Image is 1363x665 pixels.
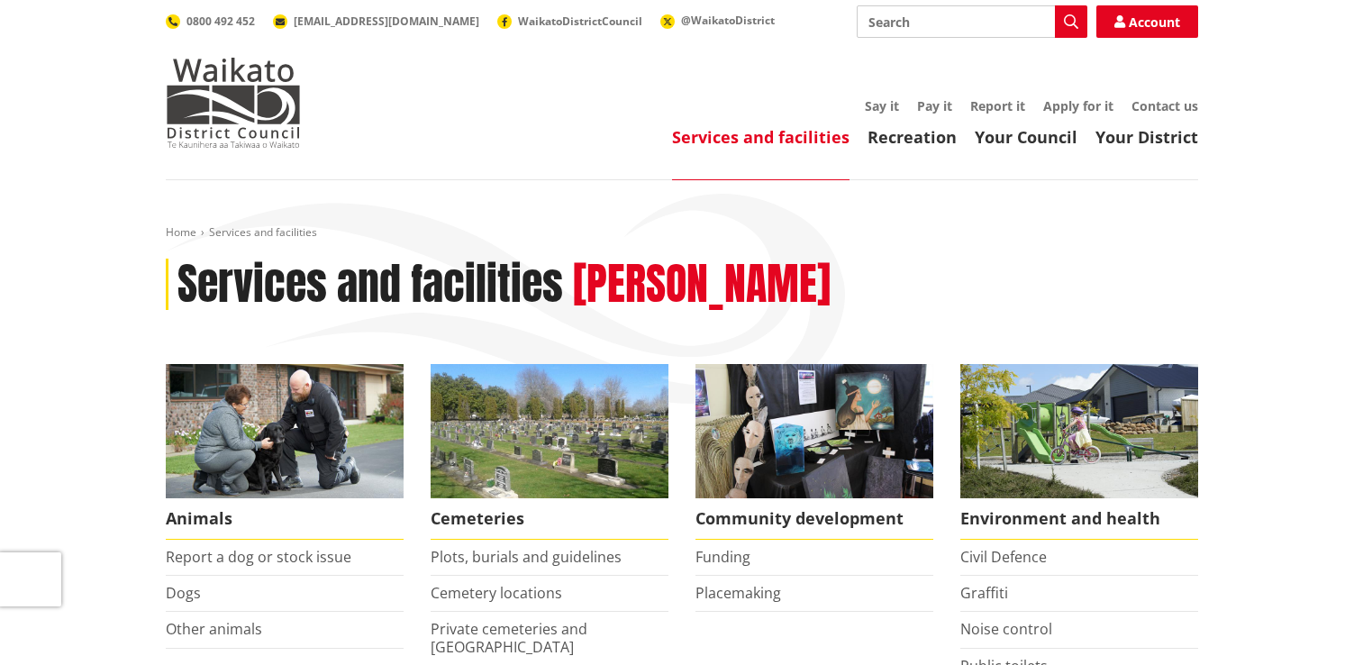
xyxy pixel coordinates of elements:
[672,126,850,148] a: Services and facilities
[497,14,642,29] a: WaikatoDistrictCouncil
[695,364,933,540] a: Matariki Travelling Suitcase Art Exhibition Community development
[209,224,317,240] span: Services and facilities
[868,126,957,148] a: Recreation
[1095,126,1198,148] a: Your District
[917,97,952,114] a: Pay it
[975,126,1077,148] a: Your Council
[695,498,933,540] span: Community development
[660,13,775,28] a: @WaikatoDistrict
[273,14,479,29] a: [EMAIL_ADDRESS][DOMAIN_NAME]
[166,498,404,540] span: Animals
[681,13,775,28] span: @WaikatoDistrict
[166,364,404,498] img: Animal Control
[431,364,668,498] img: Huntly Cemetery
[294,14,479,29] span: [EMAIL_ADDRESS][DOMAIN_NAME]
[166,364,404,540] a: Waikato District Council Animal Control team Animals
[960,583,1008,603] a: Graffiti
[166,583,201,603] a: Dogs
[960,498,1198,540] span: Environment and health
[166,14,255,29] a: 0800 492 452
[431,583,562,603] a: Cemetery locations
[518,14,642,29] span: WaikatoDistrictCouncil
[166,225,1198,241] nav: breadcrumb
[431,498,668,540] span: Cemeteries
[695,547,750,567] a: Funding
[431,619,587,656] a: Private cemeteries and [GEOGRAPHIC_DATA]
[857,5,1087,38] input: Search input
[166,547,351,567] a: Report a dog or stock issue
[695,364,933,498] img: Matariki Travelling Suitcase Art Exhibition
[177,259,563,311] h1: Services and facilities
[960,619,1052,639] a: Noise control
[1131,97,1198,114] a: Contact us
[960,364,1198,540] a: New housing in Pokeno Environment and health
[431,364,668,540] a: Huntly Cemetery Cemeteries
[166,58,301,148] img: Waikato District Council - Te Kaunihera aa Takiwaa o Waikato
[695,583,781,603] a: Placemaking
[1043,97,1113,114] a: Apply for it
[970,97,1025,114] a: Report it
[960,547,1047,567] a: Civil Defence
[166,224,196,240] a: Home
[1096,5,1198,38] a: Account
[865,97,899,114] a: Say it
[960,364,1198,498] img: New housing in Pokeno
[573,259,831,311] h2: [PERSON_NAME]
[166,619,262,639] a: Other animals
[431,547,622,567] a: Plots, burials and guidelines
[186,14,255,29] span: 0800 492 452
